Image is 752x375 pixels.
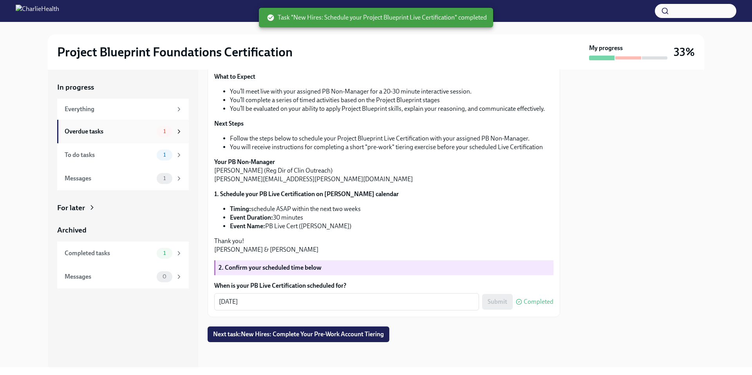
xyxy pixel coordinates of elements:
[214,158,275,166] strong: Your PB Non-Manager
[65,127,154,136] div: Overdue tasks
[230,222,265,230] strong: Event Name:
[219,297,474,306] textarea: [DATE]
[230,96,553,105] li: You’ll complete a series of timed activities based on the Project Blueprint stages
[57,265,189,288] a: Messages0
[57,225,189,235] a: Archived
[57,203,189,213] a: For later
[16,5,59,17] img: CharlieHealth
[65,249,154,258] div: Completed tasks
[159,250,170,256] span: 1
[57,82,189,92] a: In progress
[214,237,553,254] p: Thank you! [PERSON_NAME] & [PERSON_NAME]
[674,45,695,59] h3: 33%
[230,213,553,222] li: 30 minutes
[230,105,553,113] li: You’ll be evaluated on your ability to apply Project Blueprint skills, explain your reasoning, an...
[230,134,553,143] li: Follow the steps below to schedule your Project Blueprint Live Certification with your assigned P...
[57,167,189,190] a: Messages1
[267,13,487,22] span: Task "New Hires: Schedule your Project Blueprint Live Certification" completed
[230,143,553,151] li: You will receive instructions for completing a short "pre-work" tiering exercise before your sche...
[158,274,171,279] span: 0
[159,128,170,134] span: 1
[65,151,154,159] div: To do tasks
[524,299,553,305] span: Completed
[214,73,255,80] strong: What to Expect
[214,120,244,127] strong: Next Steps
[213,330,384,338] span: Next task : New Hires: Complete Your Pre-Work Account Tiering
[159,152,170,158] span: 1
[214,158,553,184] p: [PERSON_NAME] (Reg Dir of Clin Outreach) [PERSON_NAME][EMAIL_ADDRESS][PERSON_NAME][DOMAIN_NAME]
[230,87,553,96] li: You’ll meet live with your assigned PB Non-Manager for a 20-30 minute interactive session.
[57,99,189,120] a: Everything
[219,264,322,271] strong: 2. Confirm your scheduled time below
[65,174,154,183] div: Messages
[57,143,189,167] a: To do tasks1
[159,175,170,181] span: 1
[57,242,189,265] a: Completed tasks1
[57,203,85,213] div: For later
[65,105,172,114] div: Everything
[57,44,293,60] h2: Project Blueprint Foundations Certification
[589,44,623,52] strong: My progress
[230,214,273,221] strong: Event Duration:
[208,326,389,342] button: Next task:New Hires: Complete Your Pre-Work Account Tiering
[230,222,553,231] li: PB Live Cert ([PERSON_NAME])
[214,281,553,290] label: When is your PB Live Certification scheduled for?
[214,190,399,198] strong: 1. Schedule your PB Live Certification on [PERSON_NAME] calendar
[230,205,553,213] li: schedule ASAP within the next two weeks
[230,205,251,213] strong: Timing:
[65,272,154,281] div: Messages
[57,120,189,143] a: Overdue tasks1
